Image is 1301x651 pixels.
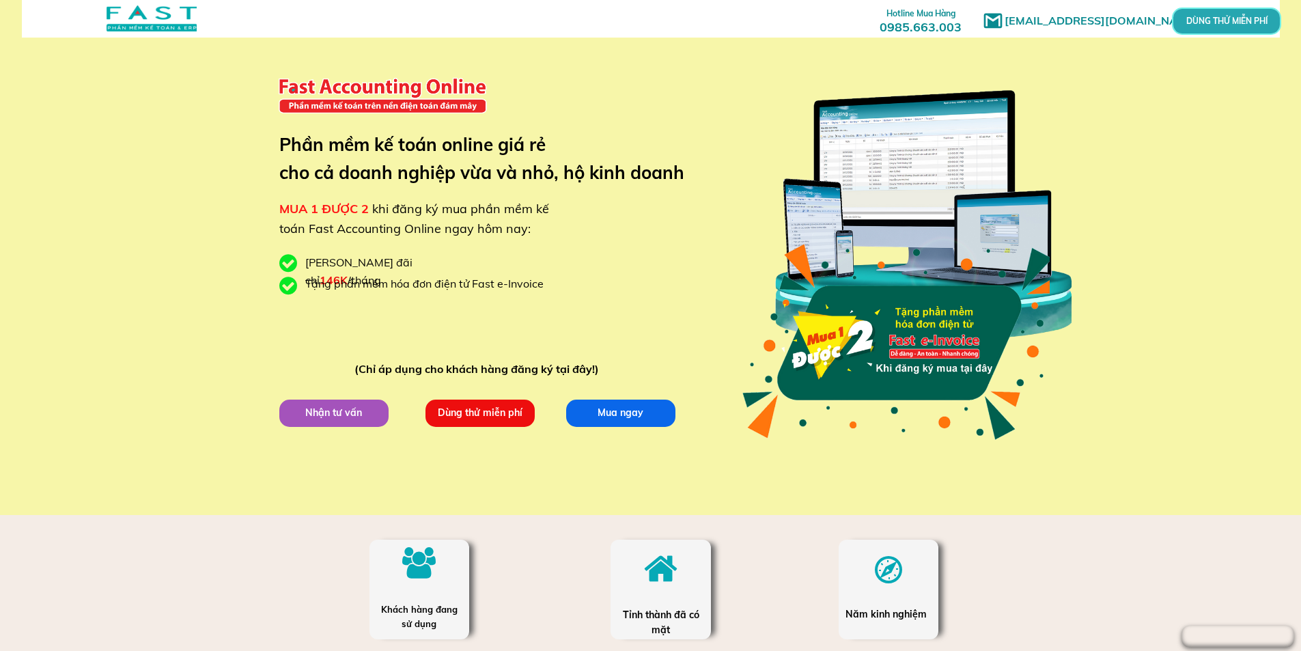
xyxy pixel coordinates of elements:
h3: 0985.663.003 [865,5,977,34]
div: (Chỉ áp dụng cho khách hàng đăng ký tại đây!) [354,361,605,378]
h3: Phần mềm kế toán online giá rẻ cho cả doanh nghiệp vừa và nhỏ, hộ kinh doanh [279,130,705,187]
span: 146K [320,273,348,287]
div: Tỉnh thành đã có mặt [621,607,701,638]
div: [PERSON_NAME] đãi chỉ /tháng [305,254,483,289]
div: Khách hàng đang sử dụng [376,602,462,631]
p: Mua ngay [566,400,675,427]
h1: [EMAIL_ADDRESS][DOMAIN_NAME] [1005,12,1206,30]
div: Năm kinh nghiệm [845,607,931,622]
span: khi đăng ký mua phần mềm kế toán Fast Accounting Online ngay hôm nay: [279,201,549,236]
span: Hotline Mua Hàng [886,8,955,18]
span: MUA 1 ĐƯỢC 2 [279,201,369,217]
p: Dùng thử miễn phí [425,400,535,427]
p: Nhận tư vấn [279,400,389,427]
div: Tặng phần mềm hóa đơn điện tử Fast e-Invoice [305,275,554,293]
